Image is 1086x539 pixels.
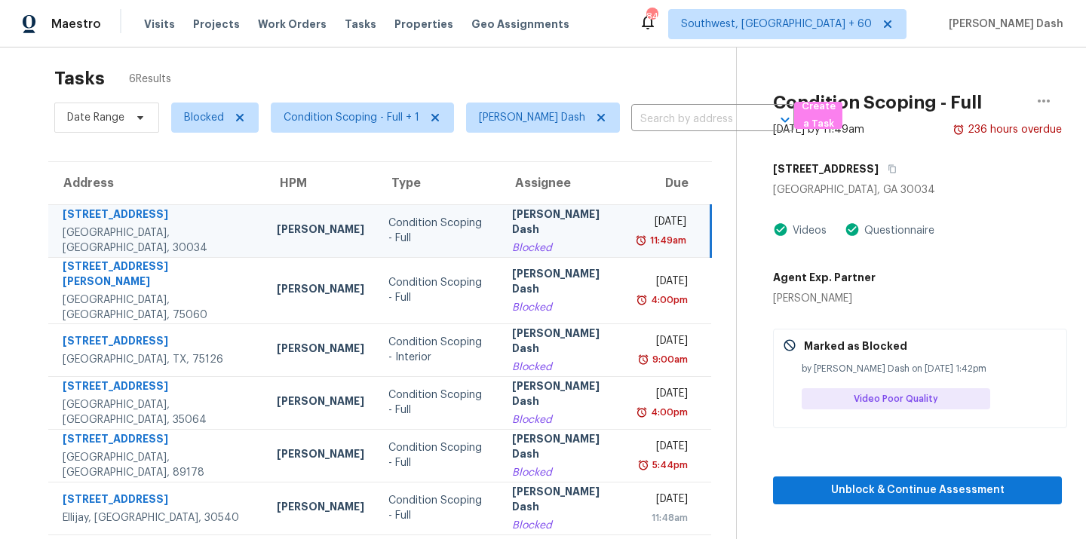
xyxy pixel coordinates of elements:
[388,440,488,470] div: Condition Scoping - Full
[376,162,500,204] th: Type
[388,387,488,418] div: Condition Scoping - Full
[394,17,453,32] span: Properties
[63,207,253,225] div: [STREET_ADDRESS]
[773,291,876,306] div: [PERSON_NAME]
[773,182,1062,198] div: [GEOGRAPHIC_DATA], GA 30034
[54,71,105,86] h2: Tasks
[804,338,907,354] p: Marked as Blocked
[640,492,688,510] div: [DATE]
[636,405,648,420] img: Overdue Alarm Icon
[129,72,171,87] span: 6 Results
[63,225,253,256] div: [GEOGRAPHIC_DATA], [GEOGRAPHIC_DATA], 30034
[258,17,327,32] span: Work Orders
[631,108,752,131] input: Search by address
[773,95,982,110] h2: Condition Scoping - Full
[785,481,1050,500] span: Unblock & Continue Assessment
[640,386,688,405] div: [DATE]
[277,446,364,465] div: [PERSON_NAME]
[388,275,488,305] div: Condition Scoping - Full
[63,431,253,450] div: [STREET_ADDRESS]
[636,292,648,308] img: Overdue Alarm Icon
[773,476,1062,504] button: Unblock & Continue Assessment
[67,110,124,125] span: Date Range
[794,102,842,129] button: Create a Task
[512,378,616,412] div: [PERSON_NAME] Dash
[512,207,616,240] div: [PERSON_NAME] Dash
[681,17,872,32] span: Southwest, [GEOGRAPHIC_DATA] + 60
[277,499,364,518] div: [PERSON_NAME]
[512,360,616,375] div: Blocked
[845,222,860,237] img: Artifact Present Icon
[854,391,944,406] span: Video Poor Quality
[479,110,585,125] span: [PERSON_NAME] Dash
[512,431,616,465] div: [PERSON_NAME] Dash
[277,222,364,240] div: [PERSON_NAME]
[635,233,647,248] img: Overdue Alarm Icon
[63,352,253,367] div: [GEOGRAPHIC_DATA], TX, 75126
[802,361,1057,376] div: by [PERSON_NAME] Dash on [DATE] 1:42pm
[647,233,686,248] div: 11:49am
[193,17,240,32] span: Projects
[512,518,616,533] div: Blocked
[788,223,827,238] div: Videos
[640,274,688,292] div: [DATE]
[63,378,253,397] div: [STREET_ADDRESS]
[802,98,835,133] span: Create a Task
[471,17,569,32] span: Geo Assignments
[640,214,686,233] div: [DATE]
[860,223,934,238] div: Questionnaire
[48,162,265,204] th: Address
[63,333,253,352] div: [STREET_ADDRESS]
[512,266,616,300] div: [PERSON_NAME] Dash
[773,161,879,176] h5: [STREET_ADDRESS]
[63,510,253,525] div: Ellijay, [GEOGRAPHIC_DATA], 30540
[628,162,711,204] th: Due
[277,341,364,360] div: [PERSON_NAME]
[345,19,376,29] span: Tasks
[783,338,796,352] img: Gray Cancel Icon
[646,9,657,24] div: 841
[63,450,253,480] div: [GEOGRAPHIC_DATA], [GEOGRAPHIC_DATA], 89178
[512,240,616,256] div: Blocked
[773,270,876,285] h5: Agent Exp. Partner
[512,300,616,315] div: Blocked
[63,492,253,510] div: [STREET_ADDRESS]
[943,17,1063,32] span: [PERSON_NAME] Dash
[277,281,364,300] div: [PERSON_NAME]
[775,109,796,130] button: Open
[649,352,688,367] div: 9:00am
[773,222,788,237] img: Artifact Present Icon
[144,17,175,32] span: Visits
[512,465,616,480] div: Blocked
[648,292,688,308] div: 4:00pm
[388,335,488,365] div: Condition Scoping - Interior
[63,292,253,323] div: [GEOGRAPHIC_DATA], [GEOGRAPHIC_DATA], 75060
[637,352,649,367] img: Overdue Alarm Icon
[284,110,419,125] span: Condition Scoping - Full + 1
[640,439,688,458] div: [DATE]
[63,397,253,427] div: [GEOGRAPHIC_DATA], [GEOGRAPHIC_DATA], 35064
[953,122,965,137] img: Overdue Alarm Icon
[512,326,616,360] div: [PERSON_NAME] Dash
[265,162,376,204] th: HPM
[649,458,688,473] div: 5:44pm
[63,259,253,292] div: [STREET_ADDRESS][PERSON_NAME]
[512,412,616,427] div: Blocked
[965,122,1062,137] div: 236 hours overdue
[500,162,628,204] th: Assignee
[388,493,488,523] div: Condition Scoping - Full
[648,405,688,420] div: 4:00pm
[640,333,688,352] div: [DATE]
[277,394,364,412] div: [PERSON_NAME]
[637,458,649,473] img: Overdue Alarm Icon
[512,484,616,518] div: [PERSON_NAME] Dash
[51,17,101,32] span: Maestro
[640,510,688,525] div: 11:48am
[388,216,488,246] div: Condition Scoping - Full
[184,110,224,125] span: Blocked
